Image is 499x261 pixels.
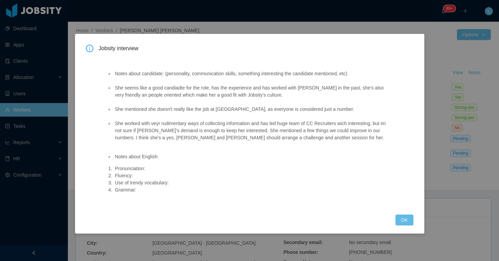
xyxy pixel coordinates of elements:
li: Notes about candidate: (personality, communication skills, something interesting the candidate me... [114,70,392,77]
button: OK [395,215,413,225]
li: She worked with veyr rudimentary ways of collecting information and has led huge team of CC Recru... [114,120,392,141]
li: She seems like a good candiadte for the role, has the experience and has worked with [PERSON_NAME... [114,84,392,99]
i: icon: info-circle [86,45,93,52]
li: Notes about English: [114,153,392,160]
li: Pronunciation: [114,165,392,172]
li: Fluency: [114,172,392,179]
span: Jobsity interview [99,45,413,52]
li: She mentioned she doesn't really like the job at [GEOGRAPHIC_DATA], as everyone is considered jus... [114,106,392,113]
li: Grammar: [114,186,392,194]
li: Use of trendy vocabulary: [114,179,392,186]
